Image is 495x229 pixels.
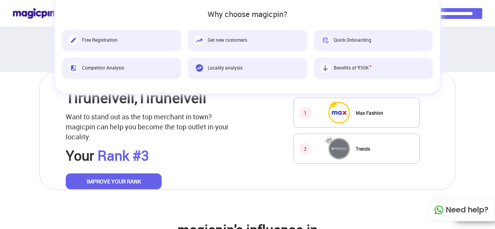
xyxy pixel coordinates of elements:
img: ReportCrownFirst.00f3996a.svg [329,100,338,109]
p: Tirunelveli , Tirunelveli [66,87,207,108]
img: Quick Onboarding [321,36,330,45]
span: Trends [356,146,370,152]
img: Max Fashion [329,103,349,122]
img: Free Registration [69,36,78,45]
img: Trends [329,139,349,158]
span: Competitor Analysis [82,64,124,71]
h2: Why choose magicpin? [63,10,432,19]
p: Want to stand out as the top merchant in town? magicpin can help you become the top outlet in you... [66,112,232,142]
span: Benefits of ₹50K [334,64,371,71]
span: Locality analysis [208,64,242,71]
button: IMPROVE YOUR RANK [66,173,162,190]
span: Quick Onboarding [334,37,371,43]
div: 2 [300,143,311,154]
span: Max Fashion [356,110,383,116]
div: 1 [300,107,311,119]
img: Benefits of ₹50K [321,63,330,73]
img: Get new customers [195,36,204,45]
img: ReportCrownSecond.b01e5235.svg [325,136,338,144]
div: Need help? [428,198,495,221]
span: Your [66,146,94,165]
img: whatapp_green.7240e66a.svg [434,205,444,215]
span: Rank #3 [97,146,149,165]
span: Free Registration [82,37,118,43]
span: Get new customers [208,37,247,43]
img: Locality analysis [195,63,204,73]
img: Competitor Analysis [69,63,78,73]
